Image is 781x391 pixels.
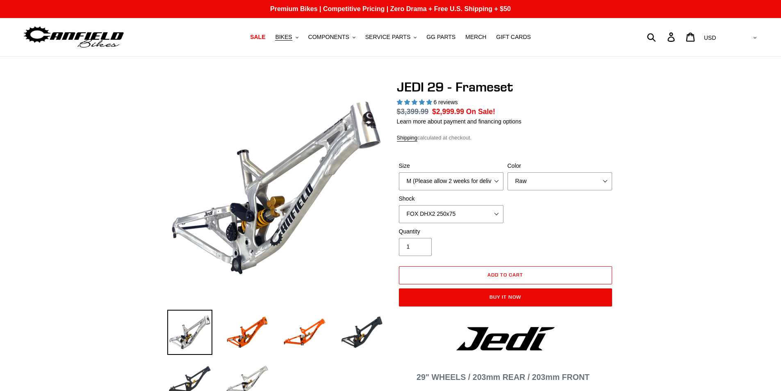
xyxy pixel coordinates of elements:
[308,34,349,41] span: COMPONENTS
[271,32,302,43] button: BIKES
[399,194,503,203] label: Shock
[397,107,429,116] s: $3,399.99
[433,99,458,105] span: 6 reviews
[399,227,503,236] label: Quantity
[339,310,385,355] img: Load image into Gallery viewer, JEDI 29 - Frameset
[399,266,612,284] button: Add to cart
[282,310,327,355] img: Load image into Gallery viewer, JEDI 29 - Frameset
[397,79,614,95] h1: JEDI 29 - Frameset
[465,34,486,41] span: MERCH
[487,272,523,278] span: Add to cart
[397,118,521,125] a: Learn more about payment and financing options
[225,310,270,355] img: Load image into Gallery viewer, JEDI 29 - Frameset
[651,28,672,46] input: Search
[466,106,495,117] span: On Sale!
[397,135,418,142] a: Shipping
[422,32,460,43] a: GG PARTS
[23,24,125,50] img: Canfield Bikes
[365,34,410,41] span: SERVICE PARTS
[397,134,614,142] div: calculated at checkout.
[304,32,360,43] button: COMPONENTS
[397,99,434,105] span: 5.00 stars
[417,373,590,382] span: 29" WHEELS / 203mm REAR / 203mm FRONT
[246,32,269,43] a: SALE
[496,34,531,41] span: GIFT CARDS
[399,288,612,306] button: Buy it now
[492,32,535,43] a: GIFT CARDS
[361,32,421,43] button: SERVICE PARTS
[426,34,455,41] span: GG PARTS
[250,34,265,41] span: SALE
[508,162,612,170] label: Color
[399,162,503,170] label: Size
[432,107,464,116] span: $2,999.99
[167,310,212,355] img: Load image into Gallery viewer, JEDI 29 - Frameset
[461,32,490,43] a: MERCH
[275,34,292,41] span: BIKES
